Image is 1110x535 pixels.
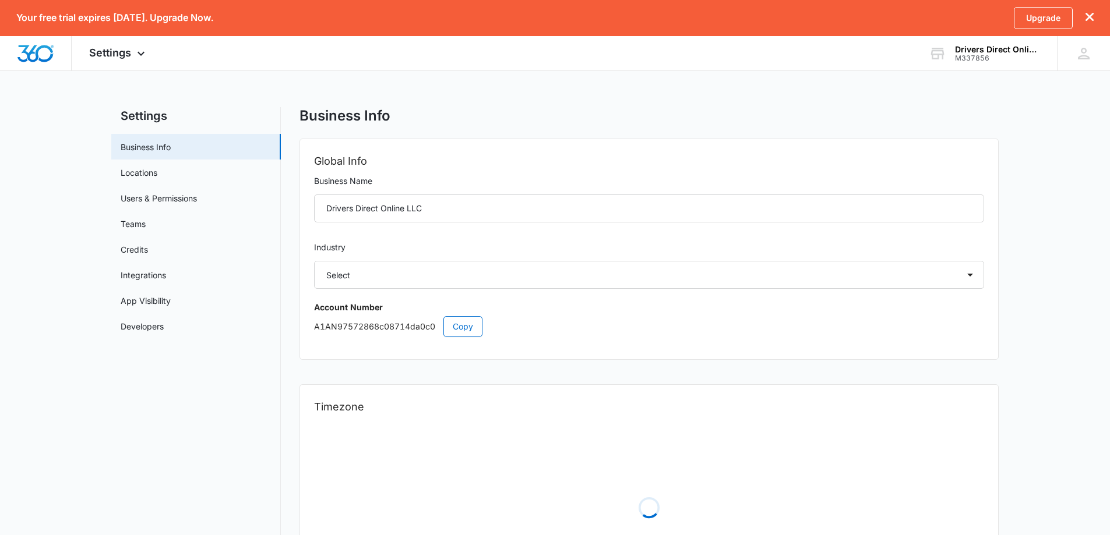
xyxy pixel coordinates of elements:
[121,269,166,281] a: Integrations
[121,192,197,204] a: Users & Permissions
[89,47,131,59] span: Settings
[314,175,984,187] label: Business Name
[16,12,213,23] p: Your free trial expires [DATE]. Upgrade Now.
[314,316,984,337] p: A1AN97572868c08714da0c0
[443,316,482,337] button: Copy
[314,153,984,169] h2: Global Info
[1014,7,1073,29] a: Upgrade
[72,36,165,70] div: Settings
[955,45,1040,54] div: account name
[121,141,171,153] a: Business Info
[121,320,164,332] a: Developers
[314,302,383,312] strong: Account Number
[121,166,157,179] a: Locations
[121,243,148,256] a: Credits
[1086,12,1094,23] button: dismiss this dialog
[111,107,281,125] h2: Settings
[453,320,473,333] span: Copy
[314,241,984,254] label: Industry
[955,54,1040,62] div: account id
[121,218,146,230] a: Teams
[299,107,390,125] h1: Business Info
[314,399,984,415] h2: Timezone
[121,295,171,307] a: App Visibility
